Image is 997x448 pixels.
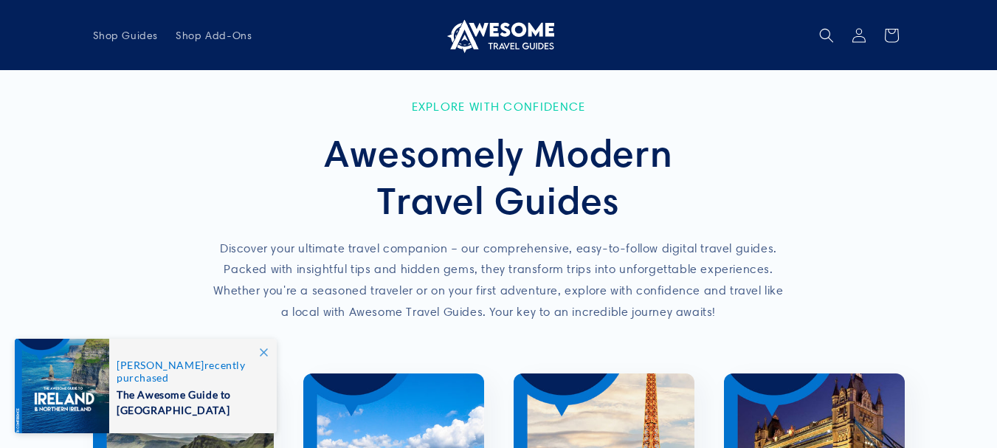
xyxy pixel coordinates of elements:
summary: Search [810,19,843,52]
h2: Awesomely Modern Travel Guides [211,129,787,224]
span: recently purchased [117,359,261,384]
a: Awesome Travel Guides [438,12,559,58]
span: Shop Guides [93,29,159,42]
a: Shop Guides [84,20,168,51]
span: [PERSON_NAME] [117,359,204,371]
span: Shop Add-Ons [176,29,252,42]
p: Explore with Confidence [211,100,787,114]
p: Discover your ultimate travel companion – our comprehensive, easy-to-follow digital travel guides... [211,238,787,323]
a: Shop Add-Ons [167,20,261,51]
img: Awesome Travel Guides [444,18,554,53]
span: The Awesome Guide to [GEOGRAPHIC_DATA] [117,384,261,418]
